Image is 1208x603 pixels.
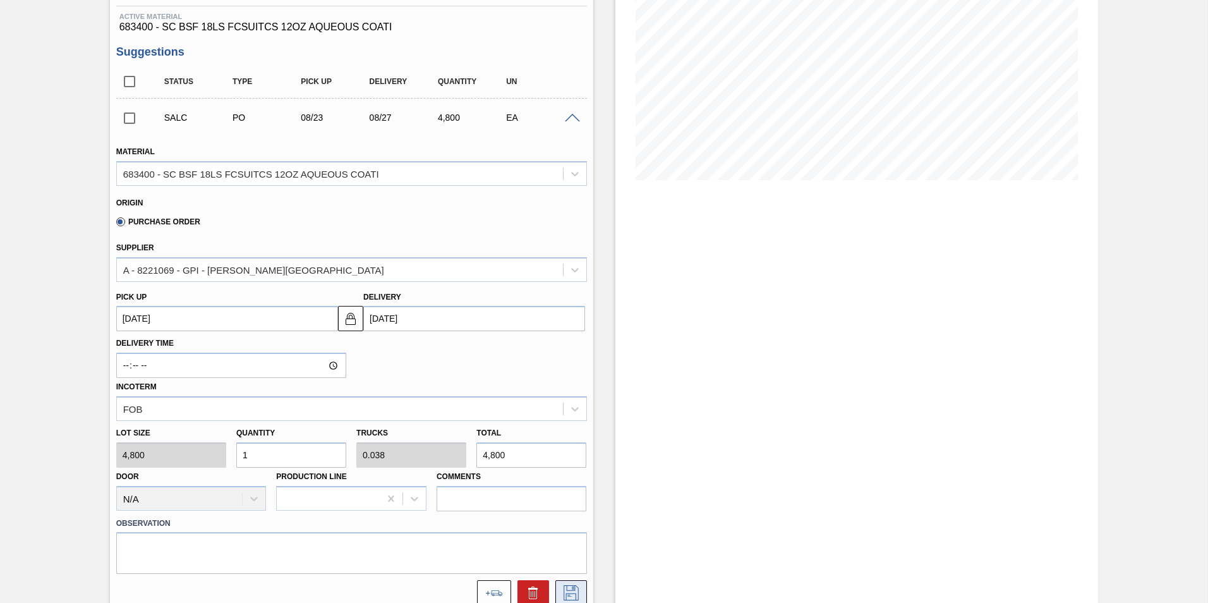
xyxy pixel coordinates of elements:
[116,382,157,391] label: Incoterm
[236,429,275,437] label: Quantity
[366,113,443,123] div: 08/27/2025
[276,472,346,481] label: Production Line
[161,113,238,123] div: Suggestion Awaiting Load Composition
[123,264,384,275] div: A - 8221069 - GPI - [PERSON_NAME][GEOGRAPHIC_DATA]
[435,113,511,123] div: 4,800
[123,403,143,414] div: FOB
[116,243,154,252] label: Supplier
[116,472,139,481] label: Door
[298,77,374,86] div: Pick up
[123,168,379,179] div: 683400 - SC BSF 18LS FCSUITCS 12OZ AQUEOUS COATI
[503,113,579,123] div: EA
[116,334,346,353] label: Delivery Time
[435,77,511,86] div: Quantity
[116,306,338,331] input: mm/dd/yyyy
[363,293,401,301] label: Delivery
[116,515,587,533] label: Observation
[116,217,200,226] label: Purchase Order
[298,113,374,123] div: 08/23/2025
[116,46,587,59] h3: Suggestions
[343,311,358,326] img: locked
[338,306,363,331] button: locked
[476,429,501,437] label: Total
[229,113,306,123] div: Purchase order
[116,147,155,156] label: Material
[363,306,585,331] input: mm/dd/yyyy
[161,77,238,86] div: Status
[356,429,388,437] label: Trucks
[116,293,147,301] label: Pick up
[116,424,226,442] label: Lot size
[229,77,306,86] div: Type
[119,13,584,20] span: Active Material
[119,21,584,33] span: 683400 - SC BSF 18LS FCSUITCS 12OZ AQUEOUS COATI
[503,77,579,86] div: UN
[366,77,443,86] div: Delivery
[116,198,143,207] label: Origin
[437,468,587,486] label: Comments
